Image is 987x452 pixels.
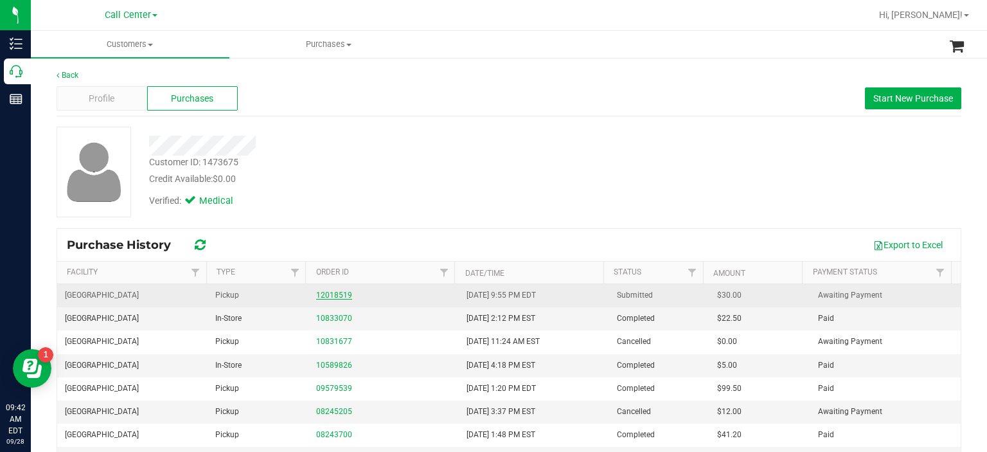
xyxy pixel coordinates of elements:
span: [DATE] 1:20 PM EDT [467,383,536,395]
span: Purchase History [67,238,184,252]
span: Customers [31,39,229,50]
span: Profile [89,92,114,105]
span: Purchases [171,92,213,105]
span: [GEOGRAPHIC_DATA] [65,406,139,418]
a: Filter [930,262,951,284]
a: Payment Status [813,267,877,276]
span: Pickup [215,429,239,441]
a: Type [217,267,235,276]
span: Pickup [215,336,239,348]
inline-svg: Reports [10,93,22,105]
iframe: Resource center [13,349,51,388]
a: 12018519 [316,291,352,300]
a: Filter [681,262,702,284]
span: In-Store [215,359,242,372]
a: 09579539 [316,384,352,393]
button: Export to Excel [865,234,951,256]
span: Paid [818,312,834,325]
span: Submitted [617,289,653,302]
iframe: Resource center unread badge [38,347,53,363]
a: Amount [713,269,745,278]
span: [DATE] 3:37 PM EST [467,406,535,418]
a: Status [614,267,641,276]
span: Hi, [PERSON_NAME]! [879,10,963,20]
inline-svg: Call Center [10,65,22,78]
span: Start New Purchase [873,93,953,104]
span: $0.00 [213,174,236,184]
span: [GEOGRAPHIC_DATA] [65,289,139,302]
a: 10589826 [316,361,352,370]
span: Cancelled [617,336,651,348]
span: Awaiting Payment [818,406,882,418]
span: Pickup [215,383,239,395]
a: 10831677 [316,337,352,346]
span: Cancelled [617,406,651,418]
p: 09/28 [6,437,25,446]
span: Completed [617,312,655,325]
a: Facility [67,267,98,276]
div: Customer ID: 1473675 [149,156,238,169]
span: $12.00 [717,406,742,418]
a: Filter [433,262,454,284]
span: Paid [818,359,834,372]
span: Pickup [215,289,239,302]
span: [DATE] 2:12 PM EST [467,312,535,325]
button: Start New Purchase [865,87,961,109]
span: [DATE] 1:48 PM EST [467,429,535,441]
a: Purchases [229,31,428,58]
span: Completed [617,429,655,441]
span: $0.00 [717,336,737,348]
a: Back [57,71,78,80]
span: [DATE] 9:55 PM EDT [467,289,536,302]
div: Verified: [149,194,251,208]
span: [GEOGRAPHIC_DATA] [65,359,139,372]
span: [GEOGRAPHIC_DATA] [65,336,139,348]
span: Medical [199,194,251,208]
span: $30.00 [717,289,742,302]
span: Paid [818,383,834,395]
img: user-icon.png [60,139,128,205]
span: $5.00 [717,359,737,372]
a: 08245205 [316,407,352,416]
span: Awaiting Payment [818,289,882,302]
span: Pickup [215,406,239,418]
a: Filter [284,262,305,284]
span: Completed [617,383,655,395]
span: [DATE] 4:18 PM EST [467,359,535,372]
span: Purchases [230,39,427,50]
inline-svg: Inventory [10,37,22,50]
div: Credit Available: [149,172,592,186]
span: $99.50 [717,383,742,395]
a: 08243700 [316,430,352,439]
span: In-Store [215,312,242,325]
span: $41.20 [717,429,742,441]
span: Paid [818,429,834,441]
span: $22.50 [717,312,742,325]
span: [GEOGRAPHIC_DATA] [65,383,139,395]
a: Date/Time [465,269,504,278]
a: Filter [185,262,206,284]
span: Completed [617,359,655,372]
span: [GEOGRAPHIC_DATA] [65,429,139,441]
a: Customers [31,31,229,58]
a: Order ID [316,267,349,276]
p: 09:42 AM EDT [6,402,25,437]
span: Awaiting Payment [818,336,882,348]
span: Call Center [105,10,151,21]
span: [GEOGRAPHIC_DATA] [65,312,139,325]
a: 10833070 [316,314,352,323]
span: [DATE] 11:24 AM EST [467,336,540,348]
